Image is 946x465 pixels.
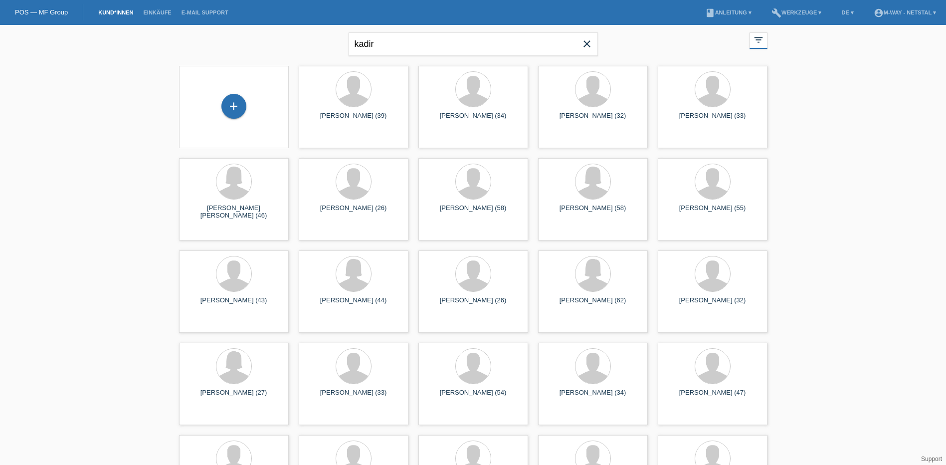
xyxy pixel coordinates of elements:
[93,9,138,15] a: Kund*innen
[426,204,520,220] div: [PERSON_NAME] (58)
[546,112,640,128] div: [PERSON_NAME] (32)
[187,296,281,312] div: [PERSON_NAME] (43)
[546,296,640,312] div: [PERSON_NAME] (62)
[705,8,715,18] i: book
[836,9,858,15] a: DE ▾
[307,296,400,312] div: [PERSON_NAME] (44)
[222,98,246,115] div: Kund*in hinzufügen
[666,389,759,405] div: [PERSON_NAME] (47)
[187,389,281,405] div: [PERSON_NAME] (27)
[138,9,176,15] a: Einkäufe
[921,456,942,463] a: Support
[426,112,520,128] div: [PERSON_NAME] (34)
[307,389,400,405] div: [PERSON_NAME] (33)
[753,34,764,45] i: filter_list
[426,389,520,405] div: [PERSON_NAME] (54)
[874,8,884,18] i: account_circle
[546,389,640,405] div: [PERSON_NAME] (34)
[666,204,759,220] div: [PERSON_NAME] (55)
[869,9,941,15] a: account_circlem-way - Netstal ▾
[581,38,593,50] i: close
[771,8,781,18] i: build
[666,112,759,128] div: [PERSON_NAME] (33)
[307,204,400,220] div: [PERSON_NAME] (26)
[766,9,827,15] a: buildWerkzeuge ▾
[426,296,520,312] div: [PERSON_NAME] (26)
[307,112,400,128] div: [PERSON_NAME] (39)
[666,296,759,312] div: [PERSON_NAME] (32)
[349,32,598,56] input: Suche...
[700,9,757,15] a: bookAnleitung ▾
[15,8,68,16] a: POS — MF Group
[187,204,281,220] div: [PERSON_NAME] [PERSON_NAME] (46)
[546,204,640,220] div: [PERSON_NAME] (58)
[177,9,233,15] a: E-Mail Support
